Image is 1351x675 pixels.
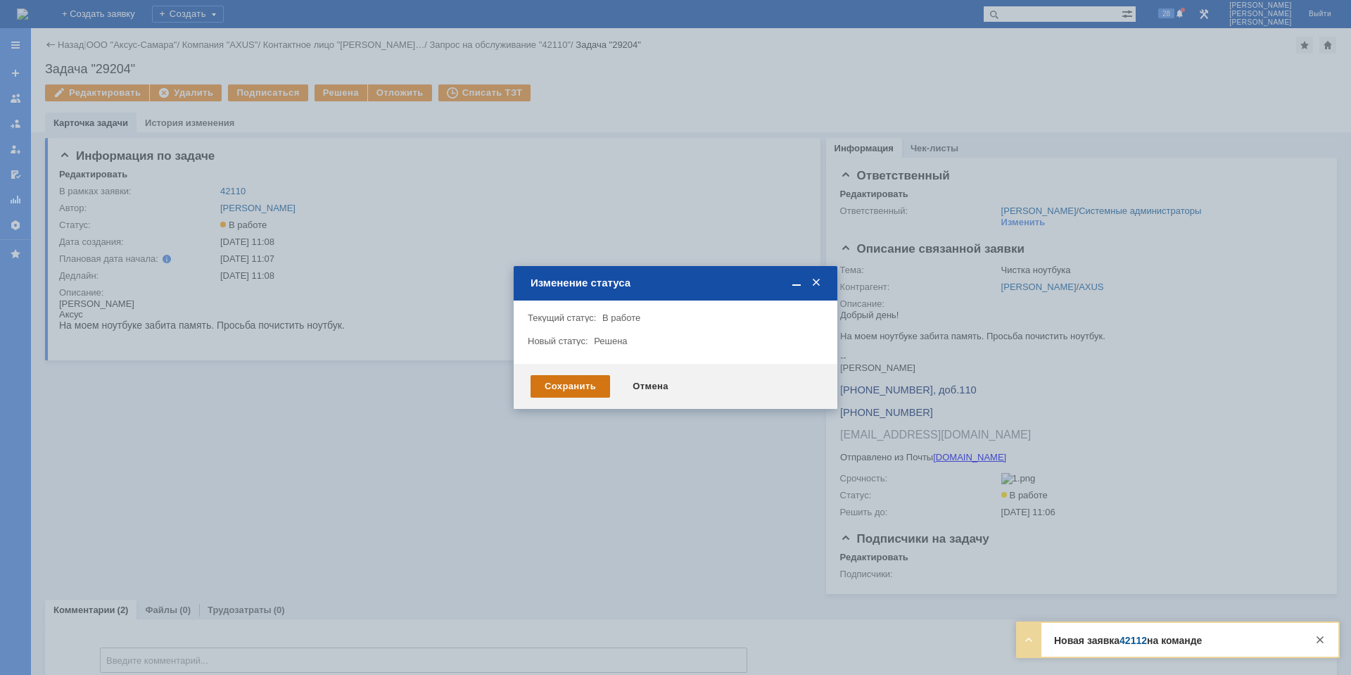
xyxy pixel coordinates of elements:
[1312,631,1328,648] div: Закрыть
[1054,635,1202,646] strong: Новая заявка на команде
[528,336,588,346] label: Новый статус:
[1120,635,1147,646] a: 42112
[789,277,804,289] span: Свернуть (Ctrl + M)
[528,313,596,323] label: Текущий статус:
[531,277,823,289] div: Изменение статуса
[809,277,823,289] span: Закрыть
[594,336,627,346] span: Решена
[602,313,640,323] span: В работе
[1020,631,1037,648] div: Развернуть
[93,142,166,153] a: [DOMAIN_NAME]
